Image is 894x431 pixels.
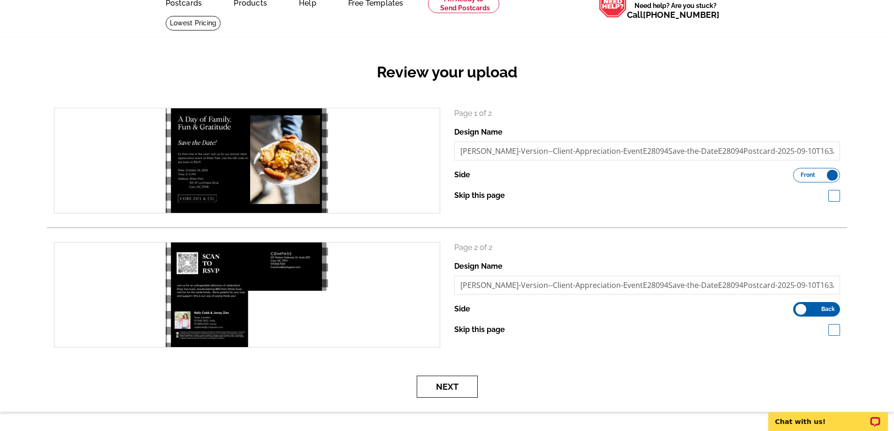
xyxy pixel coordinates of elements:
a: [PHONE_NUMBER] [643,10,719,20]
label: Skip this page [454,190,505,201]
input: File Name [454,276,841,295]
label: Design Name [454,261,503,272]
label: Side [454,303,470,315]
span: Back [821,307,835,311]
label: Design Name [454,127,503,138]
p: Page 1 of 2 [454,108,841,119]
span: Need help? Are you stuck? [627,1,724,20]
button: Next [417,376,478,398]
span: Call [627,10,719,20]
p: Page 2 of 2 [454,242,841,253]
label: Skip this page [454,324,505,335]
iframe: LiveChat chat widget [762,401,894,431]
span: Front [801,173,815,177]
input: File Name [454,142,841,160]
h2: Review your upload [47,63,847,81]
label: Side [454,169,470,181]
